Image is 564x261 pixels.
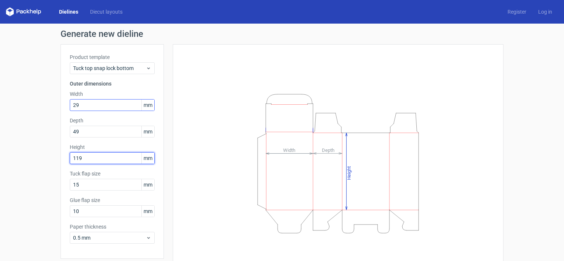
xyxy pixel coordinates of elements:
[70,196,155,204] label: Glue flap size
[141,153,154,164] span: mm
[70,143,155,151] label: Height
[141,126,154,137] span: mm
[70,90,155,98] label: Width
[141,179,154,190] span: mm
[70,170,155,177] label: Tuck flap size
[73,65,146,72] span: Tuck top snap lock bottom
[346,166,352,180] tspan: Height
[532,8,558,15] a: Log in
[70,223,155,230] label: Paper thickness
[61,29,503,38] h1: Generate new dieline
[73,234,146,241] span: 0.5 mm
[53,8,84,15] a: Dielines
[283,147,295,153] tspan: Width
[502,8,532,15] a: Register
[322,147,334,153] tspan: Depth
[141,100,154,111] span: mm
[141,206,154,217] span: mm
[70,80,155,87] h3: Outer dimensions
[70,117,155,124] label: Depth
[84,8,128,15] a: Diecut layouts
[70,53,155,61] label: Product template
